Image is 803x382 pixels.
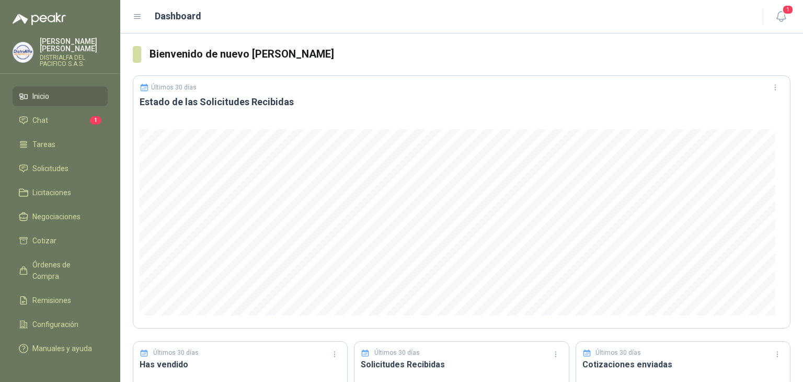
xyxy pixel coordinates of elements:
a: Tareas [13,134,108,154]
a: Solicitudes [13,159,108,178]
h3: Bienvenido de nuevo [PERSON_NAME] [150,46,790,62]
h3: Cotizaciones enviadas [582,358,784,371]
span: Solicitudes [32,163,68,174]
span: Licitaciones [32,187,71,198]
a: Remisiones [13,290,108,310]
span: 1 [782,5,794,15]
span: Remisiones [32,295,71,306]
span: Manuales y ayuda [32,343,92,354]
a: Negociaciones [13,207,108,227]
span: Configuración [32,319,78,330]
a: Inicio [13,86,108,106]
img: Logo peakr [13,13,66,25]
a: Cotizar [13,231,108,251]
a: Manuales y ayuda [13,339,108,358]
span: Tareas [32,139,55,150]
a: Configuración [13,314,108,334]
p: [PERSON_NAME] [PERSON_NAME] [40,38,108,52]
h1: Dashboard [155,9,201,24]
button: 1 [772,7,790,26]
p: Últimos 30 días [151,84,197,91]
p: Últimos 30 días [374,348,420,358]
h3: Estado de las Solicitudes Recibidas [140,96,784,108]
h3: Has vendido [140,358,341,371]
span: 1 [90,116,101,125]
p: Últimos 30 días [153,348,199,358]
a: Órdenes de Compra [13,255,108,286]
span: Cotizar [32,235,56,246]
span: Órdenes de Compra [32,259,98,282]
img: Company Logo [13,42,33,62]
span: Inicio [32,91,49,102]
span: Negociaciones [32,211,81,222]
a: Licitaciones [13,183,108,203]
span: Chat [32,115,48,126]
a: Chat1 [13,110,108,130]
p: DISTRIALFA DEL PACIFICO S.A.S. [40,54,108,67]
h3: Solicitudes Recibidas [361,358,562,371]
p: Últimos 30 días [595,348,641,358]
